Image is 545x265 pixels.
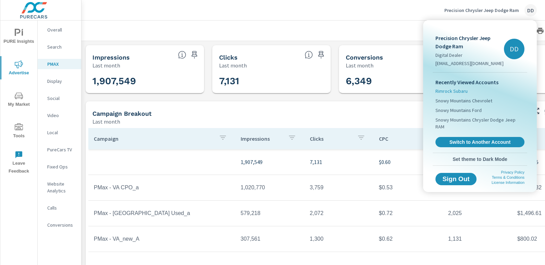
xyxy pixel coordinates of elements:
[492,180,524,185] a: License Information
[435,78,524,86] p: Recently Viewed Accounts
[501,170,524,174] a: Privacy Policy
[433,153,527,165] button: Set theme to Dark Mode
[435,156,524,162] span: Set theme to Dark Mode
[441,176,471,182] span: Sign Out
[492,175,524,179] a: Terms & Conditions
[435,173,477,185] button: Sign Out
[435,97,492,104] span: Snowy Mountains Chevrolet
[439,139,521,145] span: Switch to Another Account
[435,52,504,59] p: Digital Dealer
[435,60,504,67] p: [EMAIL_ADDRESS][DOMAIN_NAME]
[435,107,482,114] span: Snowy Mountains Ford
[504,39,524,59] div: DD
[435,34,504,50] p: Precision Chrysler Jeep Dodge Ram
[435,116,524,130] span: Snowy Mountains Chrysler Dodge Jeep RAM
[435,88,468,94] span: Rimrock Subaru
[435,137,524,147] a: Switch to Another Account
